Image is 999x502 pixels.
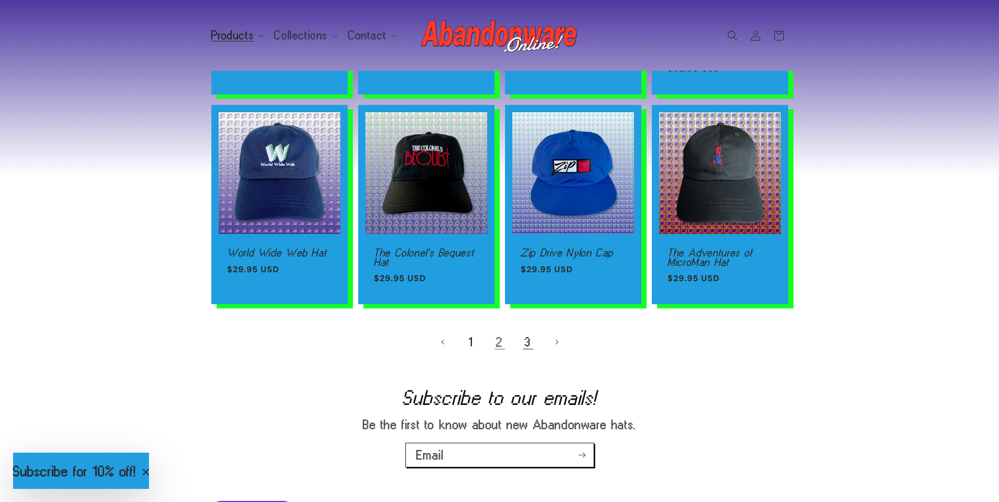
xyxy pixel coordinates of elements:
a: The Colonel's Bequest Hat [374,248,479,266]
summary: Search [721,24,744,47]
img: Abandonware [421,15,578,57]
input: Email [406,443,594,467]
a: Page 1 [460,330,483,354]
a: Previous page [432,330,455,354]
a: Abandonware [417,10,582,60]
a: Page 2 [488,330,511,354]
span: Products [211,30,254,40]
button: Subscribe [571,443,594,467]
p: Be the first to know about new Abandonware hats. [316,417,683,432]
summary: Contact [342,24,401,46]
span: Collections [274,30,328,40]
summary: Collections [268,24,342,46]
h2: Subscribe to our emails! [47,389,952,406]
a: Page 3 [517,330,540,354]
span: Contact [348,30,386,40]
a: World Wide Web Hat [227,248,332,258]
a: The Adventures of MicroMan Hat [668,248,772,266]
a: Next page [545,330,568,354]
a: Zip Drive Nylon Cap [521,248,626,258]
summary: Products [205,24,268,46]
nav: Pagination [211,330,788,354]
